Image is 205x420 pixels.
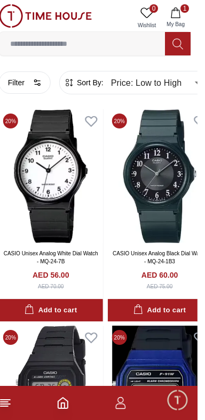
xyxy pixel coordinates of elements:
div: AED 75.00 [154,282,180,290]
button: Filter [6,71,58,94]
span: 20 % [11,330,26,345]
button: 1My Bag [168,4,199,31]
span: My Bag [170,20,196,28]
img: CASIO Unisex Analog White Dial Watch - MQ-24-7B [6,109,111,243]
span: 20 % [120,114,135,128]
span: Sort By: [82,77,111,88]
a: CASIO Unisex Analog White Dial Watch - MQ-24-7B [11,251,106,264]
div: Add to cart [32,304,84,317]
h4: AED 60.00 [149,270,185,280]
span: 20 % [11,114,26,128]
span: Wishlist [141,21,168,29]
span: 0 [157,4,165,13]
div: Chat Widget [174,389,197,412]
h4: AED 56.00 [40,270,76,280]
img: ... [6,4,99,28]
a: 0Wishlist [141,4,168,31]
span: 20 % [120,330,135,345]
div: Add to cart [141,304,193,317]
div: AED 70.00 [45,282,71,290]
button: Sort By: [72,77,111,88]
button: Add to cart [6,299,111,322]
span: 1 [188,4,196,13]
a: Home [64,397,77,409]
